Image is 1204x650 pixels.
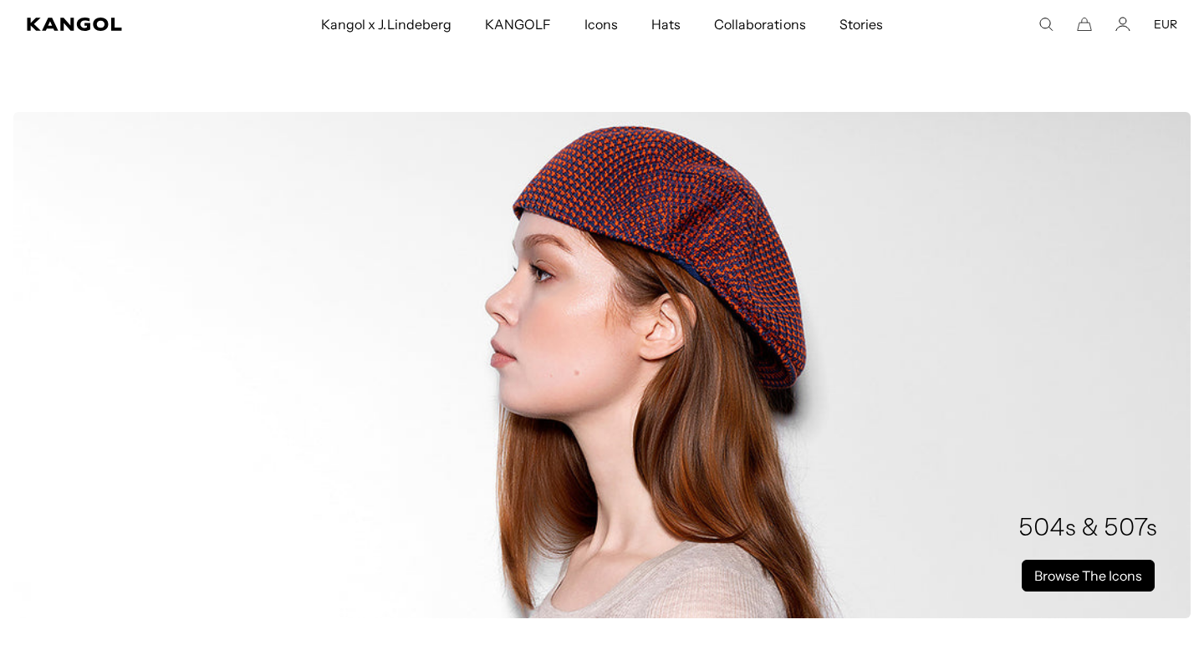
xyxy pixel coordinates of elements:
[1154,17,1177,32] button: EUR
[1115,17,1130,32] a: Account
[1018,513,1157,546] h2: 504s & 507s
[1077,17,1092,32] button: Cart
[1022,560,1155,592] a: Browse The Icons
[1038,17,1053,32] summary: Search here
[27,18,212,31] a: Kangol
